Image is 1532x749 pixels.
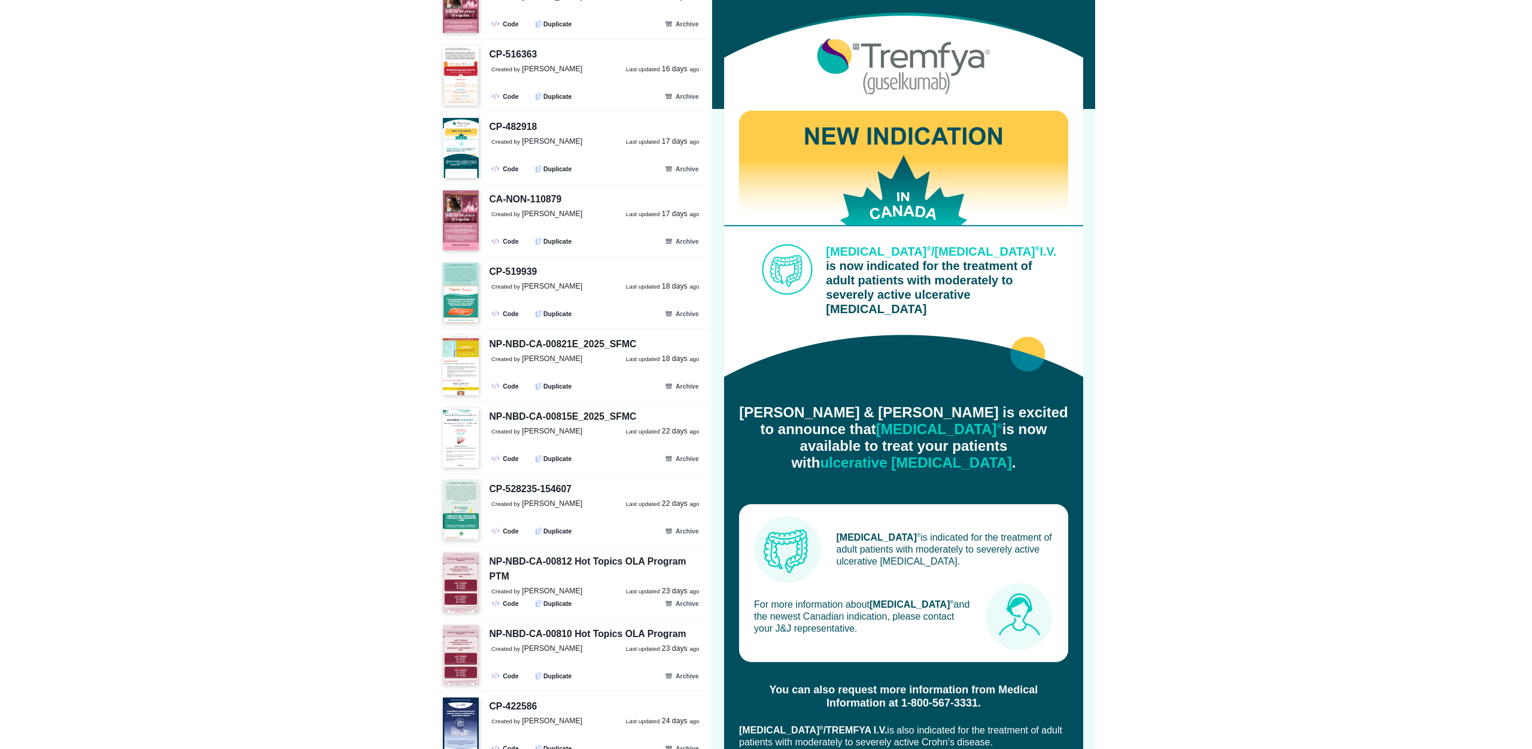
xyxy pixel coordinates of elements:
button: Duplicate [529,669,578,683]
span: ulcerative [MEDICAL_DATA] [108,454,300,471]
small: ago [689,356,699,362]
span: [PERSON_NAME] [522,644,582,653]
small: Last updated [626,211,660,217]
a: Last updated 22 days ago [626,499,700,510]
div: CP-528235-154607 [490,482,572,497]
b: /TREMFYA I.V. [27,725,175,735]
sup: ® [323,245,328,252]
img: PrTremfya® (guselkumab) [12,12,371,109]
div: CP-422586 [490,699,537,714]
span: [PERSON_NAME] [522,137,582,145]
div: is indicated for the treatment of adult patients with moderately to severely active ulcerative [M... [124,532,341,568]
button: Archive [658,451,706,465]
button: Duplicate [529,89,578,103]
button: Archive [658,596,706,610]
button: Archive [658,669,706,683]
button: Archive [658,234,706,248]
a: Last updated 16 days ago [626,64,700,75]
small: ago [689,283,699,290]
a: Code [487,669,525,683]
span: [PERSON_NAME] [522,282,582,290]
small: Last updated [626,66,660,72]
div: CP-516363 [490,47,537,62]
div: CP-482918 [490,120,537,135]
a: Last updated 18 days ago [626,354,700,365]
small: Last updated [626,501,660,507]
small: Last updated [626,428,660,435]
span: [MEDICAL_DATA] [164,421,290,437]
div: CA-NON-110879 [490,192,562,207]
small: Last updated [626,645,660,652]
small: Last updated [626,718,660,724]
span: [PERSON_NAME] [522,717,582,725]
sup: ® [238,599,241,605]
small: ago [689,718,699,724]
div: [PERSON_NAME] & [PERSON_NAME] is excited to announce that is now available to treat your patients... [27,404,356,471]
sup: ® [214,245,219,252]
a: Code [487,451,525,465]
sup: ® [285,422,290,430]
div: CP-519939 [490,265,537,280]
div: NP-NBD-CA-00815E_2025_SFMC [490,410,637,424]
a: Code [487,379,525,393]
span: [PERSON_NAME] [522,65,582,73]
small: Last updated [626,588,660,595]
button: Archive [658,89,706,103]
span: [MEDICAL_DATA] [114,245,219,258]
small: Last updated [626,283,660,290]
button: Archive [658,524,706,538]
small: Created by [491,718,520,724]
sup: ® [205,532,208,538]
a: Last updated 17 days ago [626,137,700,147]
span: [MEDICAL_DATA] [27,725,111,735]
button: Duplicate [529,307,578,320]
small: Created by [491,138,520,145]
a: Last updated 23 days ago [626,586,700,597]
span: / I.V. [114,245,344,258]
small: Created by [491,588,520,595]
div: You can also request more information from Medical Information at 1‑800‑567‑3331. [27,683,356,709]
button: Archive [658,307,706,320]
span: [PERSON_NAME] [522,499,582,508]
sup: ® [108,725,111,731]
button: Duplicate [529,162,578,175]
a: Last updated 17 days ago [626,209,700,220]
small: Created by [491,501,520,507]
span: [PERSON_NAME] [522,354,582,363]
small: Created by [491,211,520,217]
span: [PERSON_NAME] [522,587,582,595]
a: Code [487,17,525,31]
small: Created by [491,66,520,72]
div: NP-NBD-CA-00812 Hot Topics OLA Program PTM [490,554,706,584]
small: ago [689,428,699,435]
div: is also indicated for the treatment of adult patients with moderately to severely active Crohn’s ... [27,724,356,748]
a: Last updated 18 days ago [626,281,700,292]
a: Code [487,524,525,538]
a: Code [487,162,525,175]
button: Duplicate [529,596,578,610]
small: ago [689,588,699,595]
a: Last updated 23 days ago [626,644,700,654]
img: NEW INDICATION IN CANADA [12,109,371,226]
small: ago [689,501,699,507]
a: Code [487,596,525,610]
div: NP-NBD-CA-00821E_2025_SFMC [490,337,637,352]
small: Created by [491,645,520,652]
small: ago [689,138,699,145]
a: Last updated 22 days ago [626,426,700,437]
strong: [MEDICAL_DATA] [124,532,205,542]
a: Last updated 24 days ago [626,716,700,727]
button: Archive [658,379,706,393]
small: Last updated [626,138,660,145]
button: Duplicate [529,17,578,31]
small: ago [689,66,699,72]
div: NP-NBD-CA-00810 Hot Topics OLA Program [490,627,686,642]
div: For more information about and the newest Canadian indication, please contact your J&J representa... [42,599,259,635]
div: is now indicated for the treatment of adult patients with moderately to severely active ulcerativ... [114,244,346,316]
a: Code [487,89,525,103]
small: Created by [491,356,520,362]
a: Code [487,234,525,248]
small: Created by [491,283,520,290]
button: Duplicate [529,451,578,465]
strong: [MEDICAL_DATA] [157,599,238,609]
